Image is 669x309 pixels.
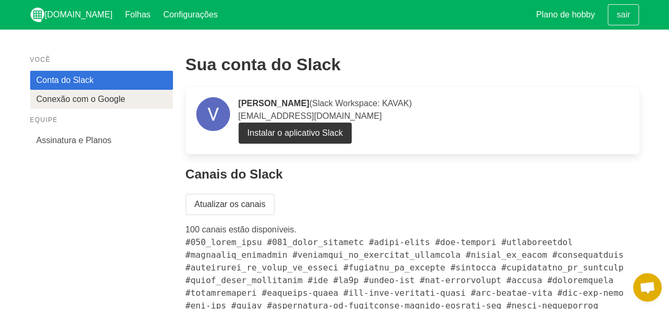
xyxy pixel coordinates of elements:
font: Plano de hobby [536,10,595,19]
a: sair [608,4,639,25]
img: logo_v2_white.png [30,7,45,22]
a: Assinatura e Planos [30,131,173,150]
font: Configurações [163,10,218,19]
font: Você [30,56,51,63]
img: 5157014336962_69b32f0cecfaf70a7ea1_512.png [196,97,230,131]
font: [PERSON_NAME] [239,99,309,108]
font: Instalar o aplicativo Slack [248,128,343,137]
font: Folhas [125,10,151,19]
font: Conta do Slack [36,76,94,85]
font: [DOMAIN_NAME] [45,10,113,19]
font: Atualizar os canais [195,200,265,209]
font: Canais do Slack [186,167,283,181]
a: Instalar o aplicativo Slack [239,123,352,144]
a: Open chat [633,273,662,302]
a: Conta do Slack [30,71,173,90]
font: Assinatura e Planos [36,136,112,145]
font: Equipe [30,116,58,124]
font: Conexão com o Google [36,95,125,104]
font: sair [617,10,630,19]
a: Atualizar os canais [186,194,274,215]
font: (Slack Workspace: KAVAK) [309,99,412,108]
a: Conexão com o Google [30,90,173,109]
font: 100 canais estão disponíveis. [186,225,297,234]
font: Sua conta do Slack [186,55,341,74]
font: [EMAIL_ADDRESS][DOMAIN_NAME] [239,111,382,120]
